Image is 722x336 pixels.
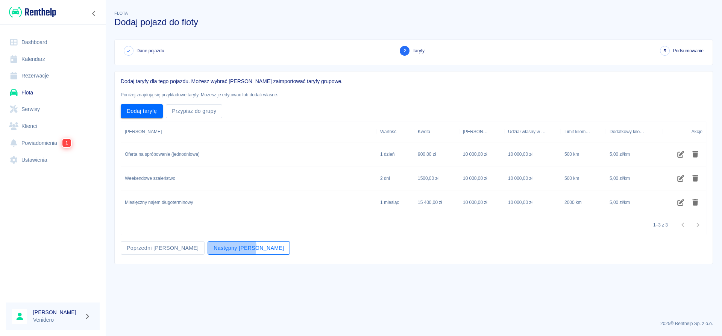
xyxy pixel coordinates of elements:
[166,104,222,118] button: Przypisz do grupy
[504,191,561,215] div: 10 000,00 zł
[673,196,688,209] button: Edytuj taryfę
[610,121,648,142] div: Dodatkowy kilometr
[114,320,713,327] p: 2025 © Renthelp Sp. z o.o.
[125,121,162,142] div: [PERSON_NAME]
[380,121,396,142] div: Wartość
[6,51,100,68] a: Kalendarz
[88,9,100,18] button: Zwiń nawigację
[114,17,713,27] h3: Dodaj pojazd do floty
[208,241,290,255] button: Następny [PERSON_NAME]
[490,126,501,137] button: Sort
[648,126,658,137] button: Sort
[121,104,163,118] button: Dodaj taryfę
[561,121,606,142] div: Limit kilometrów
[414,143,459,167] div: 900,00 zł
[673,148,688,161] button: Edytuj taryfę
[459,143,504,167] div: 10 000,00 zł
[673,47,704,54] span: Podsumowanie
[561,191,606,215] div: 2000 km
[504,143,561,167] div: 10 000,00 zł
[504,121,561,142] div: Udział własny w szkodzie
[33,309,81,316] h6: [PERSON_NAME]
[6,34,100,51] a: Dashboard
[125,151,200,158] div: Oferta na spróbowanie (jednodniowa)
[33,316,81,324] p: Venidero
[463,121,490,142] div: [PERSON_NAME]
[561,167,606,191] div: 500 km
[508,121,546,142] div: Udział własny w szkodzie
[6,67,100,84] a: Rezerwacje
[606,167,662,191] div: 5,00 zł/km
[592,126,602,137] button: Sort
[6,6,56,18] a: Renthelp logo
[561,143,606,167] div: 500 km
[414,191,459,215] div: 15 400,00 zł
[459,121,504,142] div: Kaucja
[137,47,164,54] span: Dane pojazdu
[692,121,702,142] div: Akcje
[62,139,71,147] span: 1
[414,167,459,191] div: 1500,00 zł
[414,121,459,142] div: Kwota
[6,101,100,118] a: Serwisy
[6,134,100,152] a: Powiadomienia1
[413,47,425,54] span: Taryfy
[662,121,706,142] div: Akcje
[688,196,703,209] button: Usuń taryfę
[121,241,205,255] button: Poprzedni [PERSON_NAME]
[606,143,662,167] div: 5,00 zł/km
[376,191,414,215] div: 1 miesiąc
[162,126,172,137] button: Sort
[376,121,414,142] div: Wartość
[6,118,100,135] a: Klienci
[396,126,407,137] button: Sort
[403,47,406,55] span: 2
[376,143,414,167] div: 1 dzień
[459,191,504,215] div: 10 000,00 zł
[9,6,56,18] img: Renthelp logo
[653,222,668,228] p: 1–3 z 3
[418,121,430,142] div: Kwota
[504,167,561,191] div: 10 000,00 zł
[564,121,592,142] div: Limit kilometrów
[606,121,662,142] div: Dodatkowy kilometr
[6,84,100,101] a: Flota
[376,167,414,191] div: 2 dni
[673,172,688,185] button: Edytuj taryfę
[114,11,128,15] span: Flota
[606,191,662,215] div: 5,00 zł/km
[121,78,707,85] p: Dodaj taryfy dla tego pojazdu. Możesz wybrać [PERSON_NAME] zaimportować taryfy grupowe.
[6,152,100,169] a: Ustawienia
[125,199,193,206] div: Miesięczny najem długoterminowy
[121,91,707,98] p: Poniżej znajdują się przykładowe taryfy. Możesz je edytować lub dodać własne.
[663,47,666,55] span: 3
[430,126,441,137] button: Sort
[459,167,504,191] div: 10 000,00 zł
[121,121,376,142] div: Nazwa taryfy
[688,172,703,185] button: Usuń taryfę
[546,126,557,137] button: Sort
[125,175,175,182] div: Weekendowe szaleństwo
[688,148,703,161] button: Usuń taryfę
